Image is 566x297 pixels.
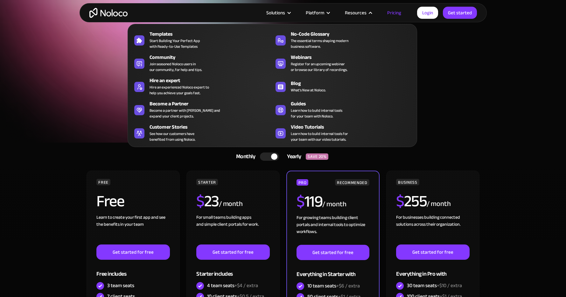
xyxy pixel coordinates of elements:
div: Yearly [279,152,306,161]
div: For growing teams building client portals and internal tools to optimize workflows. [297,214,369,245]
h1: A plan for organizations of all sizes [86,54,480,73]
div: / month [219,199,243,209]
div: Hire an expert [150,77,275,84]
a: Become a PartnerBecome a partner with [PERSON_NAME] andexpand your client projects. [131,99,272,120]
a: home [89,8,128,18]
div: Video Tutorials [291,123,416,131]
span: +$6 / extra [336,281,360,291]
div: 3 team seats [107,282,134,289]
div: Blog [291,80,416,87]
a: Get started for free [297,245,369,260]
a: Pricing [379,9,409,17]
div: Guides [291,100,416,108]
a: Get started for free [196,244,269,260]
div: No-Code Glossary [291,30,416,38]
div: Community [150,53,275,61]
div: SAVE 20% [306,153,328,160]
span: Learn how to build internal tools for your team with Noloco. [291,108,342,119]
div: RECOMMENDED [335,179,369,186]
div: Free includes [96,260,170,280]
div: Solutions [266,9,285,17]
div: Starter includes [196,260,269,280]
a: BlogWhat's New at Noloco. [272,75,414,97]
a: Video TutorialsLearn how to build internal tools foryour team with our video tutorials. [272,122,414,144]
div: Webinars [291,53,416,61]
span: See how our customers have benefited from using Noloco. [150,131,195,142]
span: The essential terms shaping modern business software. [291,38,348,49]
div: Become a Partner [150,100,275,108]
div: For small teams building apps and simple client portals for work. ‍ [196,214,269,244]
div: / month [427,199,451,209]
a: TemplatesStart Building Your Perfect Appwith Ready-to-Use Templates [131,29,272,51]
span: $ [396,186,404,216]
div: / month [322,199,346,209]
div: Solutions [258,9,298,17]
div: Hire an experienced Noloco expert to help you achieve your goals fast. [150,84,209,96]
a: Customer StoriesSee how our customers havebenefited from using Noloco. [131,122,272,144]
div: Monthly [228,152,260,161]
div: Everything in Starter with [297,260,369,281]
span: $ [196,186,204,216]
div: 10 team seats [307,282,360,289]
a: Login [417,7,438,19]
span: Join seasoned Noloco users in our community, for help and tips. [150,61,202,73]
span: Register for an upcoming webinar or browse our library of recordings. [291,61,347,73]
div: FREE [96,179,110,185]
div: Everything in Pro with [396,260,469,280]
span: $ [297,187,304,216]
div: STARTER [196,179,218,185]
a: GuidesLearn how to build internal toolsfor your team with Noloco. [272,99,414,120]
a: No-Code GlossaryThe essential terms shaping modernbusiness software. [272,29,414,51]
div: Become a partner with [PERSON_NAME] and expand your client projects. [150,108,220,119]
div: Learn to create your first app and see the benefits in your team ‍ [96,214,170,244]
div: Platform [306,9,324,17]
a: WebinarsRegister for an upcoming webinaror browse our library of recordings. [272,52,414,74]
h2: 255 [396,193,427,209]
h2: Free [96,193,124,209]
a: Hire an expertHire an experienced Noloco expert tohelp you achieve your goals fast. [131,75,272,97]
div: Customer Stories [150,123,275,131]
span: +$4 / extra [234,281,258,290]
div: Resources [345,9,367,17]
span: Start Building Your Perfect App with Ready-to-Use Templates [150,38,200,49]
div: For businesses building connected solutions across their organization. ‍ [396,214,469,244]
a: Get started for free [396,244,469,260]
div: BUSINESS [396,179,419,185]
div: 4 team seats [207,282,258,289]
nav: Resources [128,15,417,147]
div: Templates [150,30,275,38]
div: 30 team seats [407,282,462,289]
div: Resources [337,9,379,17]
div: Platform [298,9,337,17]
a: Get started [443,7,477,19]
div: PRO [297,179,308,186]
h2: 23 [196,193,219,209]
span: Learn how to build internal tools for your team with our video tutorials. [291,131,348,142]
a: CommunityJoin seasoned Noloco users inour community, for help and tips. [131,52,272,74]
span: +$10 / extra [437,281,462,290]
a: Get started for free [96,244,170,260]
h2: 119 [297,194,322,209]
span: What's New at Noloco. [291,87,326,93]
